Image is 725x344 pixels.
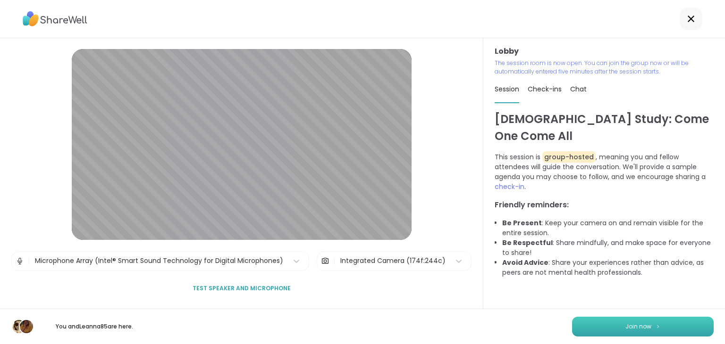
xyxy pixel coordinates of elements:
[528,84,562,94] span: Check-ins
[28,252,30,270] span: |
[625,322,651,331] span: Join now
[495,199,714,211] h3: Friendly reminders:
[321,252,329,270] img: Camera
[495,152,714,192] p: This session is , meaning you and fellow attendees will guide the conversation. We'll provide a s...
[542,151,596,163] span: group-hosted
[655,324,661,329] img: ShareWell Logomark
[23,8,87,30] img: ShareWell Logo
[189,278,295,298] button: Test speaker and microphone
[495,46,714,57] h3: Lobby
[495,59,714,76] p: The session room is now open. You can join the group now or will be automatically entered five mi...
[502,258,714,278] li: : Share your experiences rather than advice, as peers are not mental health professionals.
[570,84,587,94] span: Chat
[16,252,24,270] img: Microphone
[572,317,714,336] button: Join now
[42,322,147,331] p: You and Leanna85 are here.
[20,320,33,333] img: Leanna85
[12,320,25,333] img: Hope25
[502,238,553,247] b: Be Respectful
[495,84,519,94] span: Session
[340,256,446,266] div: Integrated Camera (174f:244c)
[502,258,548,267] b: Avoid Advice
[502,218,714,238] li: : Keep your camera on and remain visible for the entire session.
[495,111,714,145] h1: [DEMOGRAPHIC_DATA] Study: Come One Come All
[333,252,336,270] span: |
[502,238,714,258] li: : Share mindfully, and make space for everyone to share!
[193,284,291,293] span: Test speaker and microphone
[495,182,524,191] span: check-in
[35,256,283,266] div: Microphone Array (Intel® Smart Sound Technology for Digital Microphones)
[502,218,542,228] b: Be Present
